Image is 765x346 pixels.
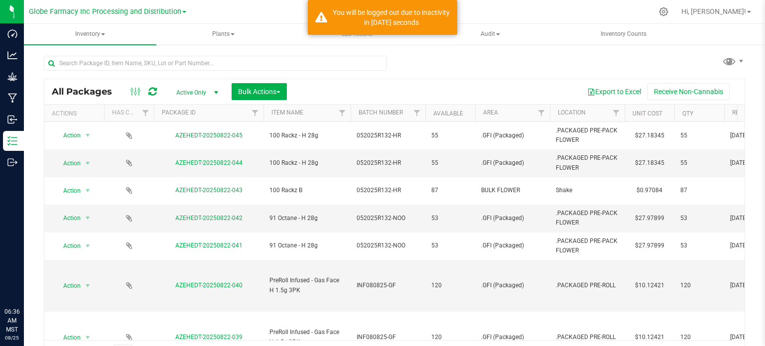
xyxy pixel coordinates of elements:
a: AZEHEDT-20250822-041 [175,242,243,249]
a: Filter [608,105,625,121]
a: Filter [334,105,351,121]
a: Location [558,109,586,116]
a: Inventory Counts [557,24,690,45]
span: Bulk Actions [238,88,280,96]
a: Filter [533,105,550,121]
input: Search Package ID, Item Name, SKU, Lot or Part Number... [44,56,387,71]
a: AZEHEDT-20250822-045 [175,132,243,139]
p: 08/25 [4,334,19,342]
span: 100 Rackz - H 28g [269,131,345,140]
a: Item Name [271,109,303,116]
a: AZEHEDT-20250822-039 [175,334,243,341]
button: Bulk Actions [232,83,287,100]
span: .PACKAGED PRE-PACK FLOWER [556,126,619,145]
span: select [82,279,94,293]
span: INF080825-GF [357,281,419,290]
span: PreRoll Infused - Gas Face H 1.5g 3PK [269,276,345,295]
a: AZEHEDT-20250822-042 [175,215,243,222]
iframe: Resource center [10,266,40,296]
span: .PACKAGED PRE-PACK FLOWER [556,209,619,228]
span: Action [54,184,81,198]
a: Filter [137,105,154,121]
a: Package ID [162,109,196,116]
span: select [82,211,94,225]
span: select [82,331,94,345]
a: Lab Results [291,24,423,45]
span: Shake [556,186,619,195]
a: Available [433,110,463,117]
span: 53 [431,214,469,223]
span: 53 [680,214,718,223]
td: $27.18345 [625,122,674,149]
td: $10.12421 [625,260,674,312]
a: Area [483,109,498,116]
span: Action [54,156,81,170]
a: Filter [247,105,263,121]
button: Receive Non-Cannabis [647,83,730,100]
span: Action [54,331,81,345]
span: 120 [431,333,469,342]
span: 53 [680,241,718,250]
div: You will be logged out due to inactivity in 1718 seconds [333,7,450,27]
a: Plants [157,24,290,45]
iframe: Resource center unread badge [29,265,41,277]
span: BULK FLOWER [481,186,544,195]
td: $27.97899 [625,232,674,260]
span: Audit [424,24,556,44]
span: 120 [431,281,469,290]
span: select [82,239,94,253]
button: Export to Excel [581,83,647,100]
inline-svg: Outbound [7,157,17,167]
a: Filter [409,105,425,121]
inline-svg: Inventory [7,136,17,146]
span: 55 [680,158,718,168]
span: .PACKAGED PRE-PACK FLOWER [556,153,619,172]
span: .GFI (Packaged) [481,158,544,168]
span: 052025R132-HR [357,131,419,140]
span: Action [54,128,81,142]
span: Inventory Counts [587,30,660,38]
inline-svg: Grow [7,72,17,82]
span: 87 [431,186,469,195]
div: Actions [52,110,100,117]
span: 052025R132-NOO [357,241,419,250]
span: 55 [431,158,469,168]
td: $27.97899 [625,205,674,232]
span: 53 [431,241,469,250]
a: Inventory [24,24,156,45]
span: 91 Octane - H 28g [269,214,345,223]
span: 55 [431,131,469,140]
span: 91 Octane - H 28g [269,241,345,250]
inline-svg: Dashboard [7,29,17,39]
a: Batch Number [359,109,403,116]
a: Qty [682,110,693,117]
span: Globe Farmacy Inc Processing and Distribution [29,7,181,16]
span: Action [54,211,81,225]
a: Ref Field 3 [732,109,765,116]
inline-svg: Inbound [7,115,17,124]
span: Action [54,239,81,253]
span: 052025R132-HR [357,186,419,195]
span: 100 Rackz - H 28g [269,158,345,168]
span: select [82,128,94,142]
a: AZEHEDT-20250822-040 [175,282,243,289]
span: 87 [680,186,718,195]
span: 120 [680,333,718,342]
td: $27.18345 [625,149,674,177]
span: 120 [680,281,718,290]
td: $0.97084 [625,177,674,205]
span: select [82,156,94,170]
inline-svg: Analytics [7,50,17,60]
a: Audit [424,24,556,45]
span: select [82,184,94,198]
a: AZEHEDT-20250822-043 [175,187,243,194]
a: AZEHEDT-20250822-044 [175,159,243,166]
span: .PACKAGED PRE-ROLL [556,281,619,290]
span: 052025R132-NOO [357,214,419,223]
span: .GFI (Packaged) [481,131,544,140]
span: .GFI (Packaged) [481,281,544,290]
span: 100 Rackz B [269,186,345,195]
span: INF080825-GF [357,333,419,342]
span: .GFI (Packaged) [481,241,544,250]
